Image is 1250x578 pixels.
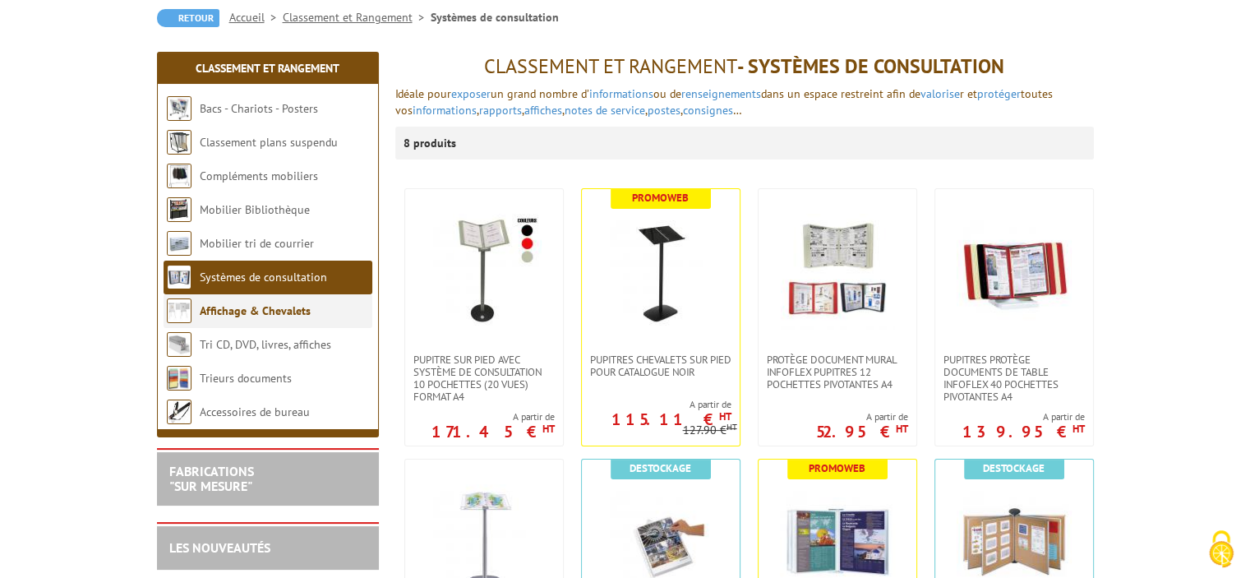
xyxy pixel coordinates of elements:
button: Cookies (fenêtre modale) [1192,522,1250,578]
p: 127.90 € [683,424,737,437]
a: Retour [157,9,219,27]
img: Systèmes de consultation [167,265,191,289]
span: Pupitres protège documents de table Infoflex 40 pochettes pivotantes A4 [943,354,1085,403]
img: Pupitre sur pied avec système de consultation 10 pochettes (20 vues) format A4 [427,214,542,329]
a: Accueil [229,10,283,25]
a: Affichage & Chevalets [200,303,311,318]
span: un grand nombre d’ ou de dans un espace restreint afin de r et toutes vos , , , , , … [395,86,1053,118]
span: Protège document mural Infoflex pupitres 12 pochettes pivotantes A4 [767,354,908,391]
a: Systèmes de consultation [200,270,327,284]
a: notes de service [565,103,645,118]
li: Systèmes de consultation [431,9,559,25]
a: FABRICATIONS"Sur Mesure" [169,463,254,494]
a: renseignements [681,86,761,101]
span: Pupitre sur pied avec système de consultation 10 pochettes (20 vues) format A4 [413,354,555,403]
p: 139.95 € [962,427,1085,437]
a: rapports [479,103,522,118]
span: PUPITRES CHEVALETS SUR PIED POUR CATALOGUE NOIR [590,354,731,378]
a: Pupitre sur pied avec système de consultation 10 pochettes (20 vues) format A4 [405,354,563,403]
img: Protège document mural Infoflex pupitres 12 pochettes pivotantes A4 [781,214,894,329]
a: valorise [920,86,960,101]
a: Mobilier tri de courrier [200,236,314,251]
span: A partir de [816,410,908,423]
b: Promoweb [632,191,689,205]
span: Idéale pour [395,86,451,101]
img: Pupitres protège documents de table Infoflex 40 pochettes pivotantes A4 [957,214,1072,329]
img: PUPITRES CHEVALETS SUR PIED POUR CATALOGUE NOIR [603,214,718,329]
b: Destockage [983,461,1045,475]
p: 8 produits [404,127,465,160]
b: Promoweb [809,461,865,475]
sup: HT [896,422,908,436]
b: Destockage [630,461,691,475]
sup: HT [542,422,555,436]
a: exposer [451,86,491,101]
a: LES NOUVEAUTÉS [169,539,270,556]
img: Mobilier Bibliothèque [167,197,191,222]
a: Tri CD, DVD, livres, affiches [200,337,331,352]
a: informations [413,103,477,118]
sup: HT [726,421,737,432]
p: 115.11 € [611,414,731,424]
p: 171.45 € [431,427,555,437]
img: Compléments mobiliers [167,164,191,188]
img: Bacs - Chariots - Posters [167,96,191,121]
sup: HT [719,409,731,423]
a: postes [648,103,680,118]
img: Tri CD, DVD, livres, affiches [167,332,191,357]
img: Mobilier tri de courrier [167,231,191,256]
a: protéger [977,86,1021,101]
sup: HT [1072,422,1085,436]
a: Pupitres protège documents de table Infoflex 40 pochettes pivotantes A4 [935,354,1093,403]
a: Classement et Rangement [196,61,339,76]
h1: - Systèmes de consultation [395,56,1094,77]
a: Trieurs documents [200,371,292,386]
span: A partir de [431,410,555,423]
a: affiches [524,103,562,118]
a: consignes [683,103,733,118]
span: Classement et Rangement [484,53,737,79]
span: A partir de [582,398,731,411]
img: Affichage & Chevalets [167,298,191,323]
a: Bacs - Chariots - Posters [200,101,318,116]
a: informations [589,86,653,101]
a: Classement plans suspendu [200,135,338,150]
a: Protège document mural Infoflex pupitres 12 pochettes pivotantes A4 [759,354,916,391]
img: Cookies (fenêtre modale) [1201,529,1242,570]
a: Mobilier Bibliothèque [200,202,310,217]
a: Accessoires de bureau [200,405,310,419]
span: A partir de [962,410,1085,423]
img: Accessoires de bureau [167,400,191,424]
img: Classement plans suspendu [167,130,191,155]
img: Trieurs documents [167,366,191,391]
p: 52.95 € [816,427,908,437]
a: Classement et Rangement [283,10,431,25]
a: PUPITRES CHEVALETS SUR PIED POUR CATALOGUE NOIR [582,354,740,378]
a: Compléments mobiliers [200,169,318,183]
